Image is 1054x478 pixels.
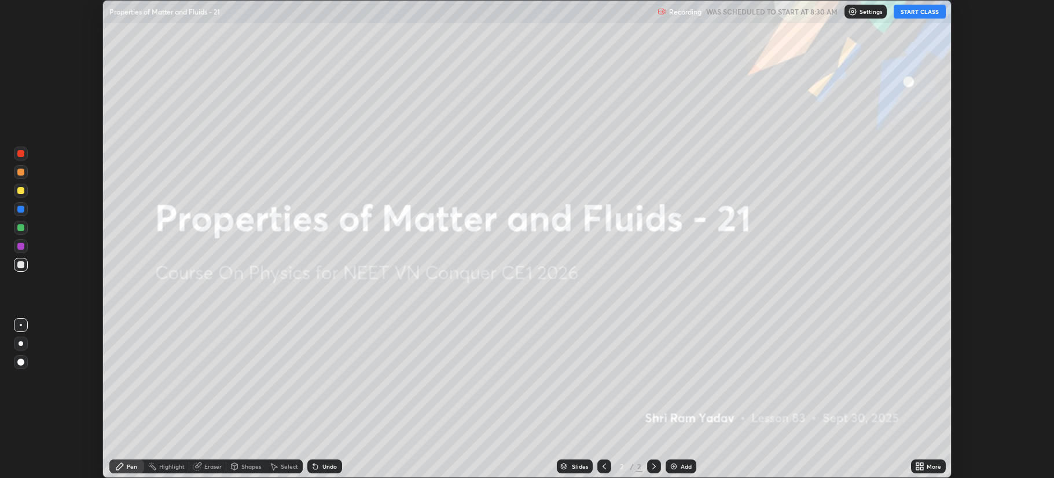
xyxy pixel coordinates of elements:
div: Pen [127,464,137,469]
img: recording.375f2c34.svg [658,7,667,16]
div: Add [681,464,692,469]
button: START CLASS [894,5,946,19]
img: class-settings-icons [848,7,857,16]
div: 2 [636,461,642,472]
h5: WAS SCHEDULED TO START AT 8:30 AM [706,6,838,17]
p: Recording [669,8,702,16]
img: add-slide-button [669,462,678,471]
div: Slides [572,464,588,469]
div: Highlight [159,464,185,469]
div: 2 [616,463,627,470]
div: More [927,464,941,469]
div: Shapes [241,464,261,469]
div: / [630,463,633,470]
div: Undo [322,464,337,469]
p: Settings [860,9,882,14]
div: Select [281,464,298,469]
div: Eraser [204,464,222,469]
p: Properties of Matter and Fluids - 21 [109,7,220,16]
